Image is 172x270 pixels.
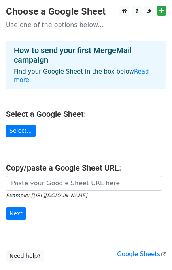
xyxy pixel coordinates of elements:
[14,46,158,65] h4: How to send your first MergeMail campaign
[6,21,166,29] p: Use one of the options below...
[14,68,149,84] a: Read more...
[6,192,87,198] small: Example: [URL][DOMAIN_NAME]
[6,125,36,137] a: Select...
[14,68,158,84] p: Find your Google Sheet in the box below
[6,109,166,119] h4: Select a Google Sheet:
[6,176,162,191] input: Paste your Google Sheet URL here
[6,163,166,173] h4: Copy/paste a Google Sheet URL:
[117,251,166,258] a: Google Sheets
[6,6,166,17] h3: Choose a Google Sheet
[6,207,26,220] input: Next
[6,250,44,262] a: Need help?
